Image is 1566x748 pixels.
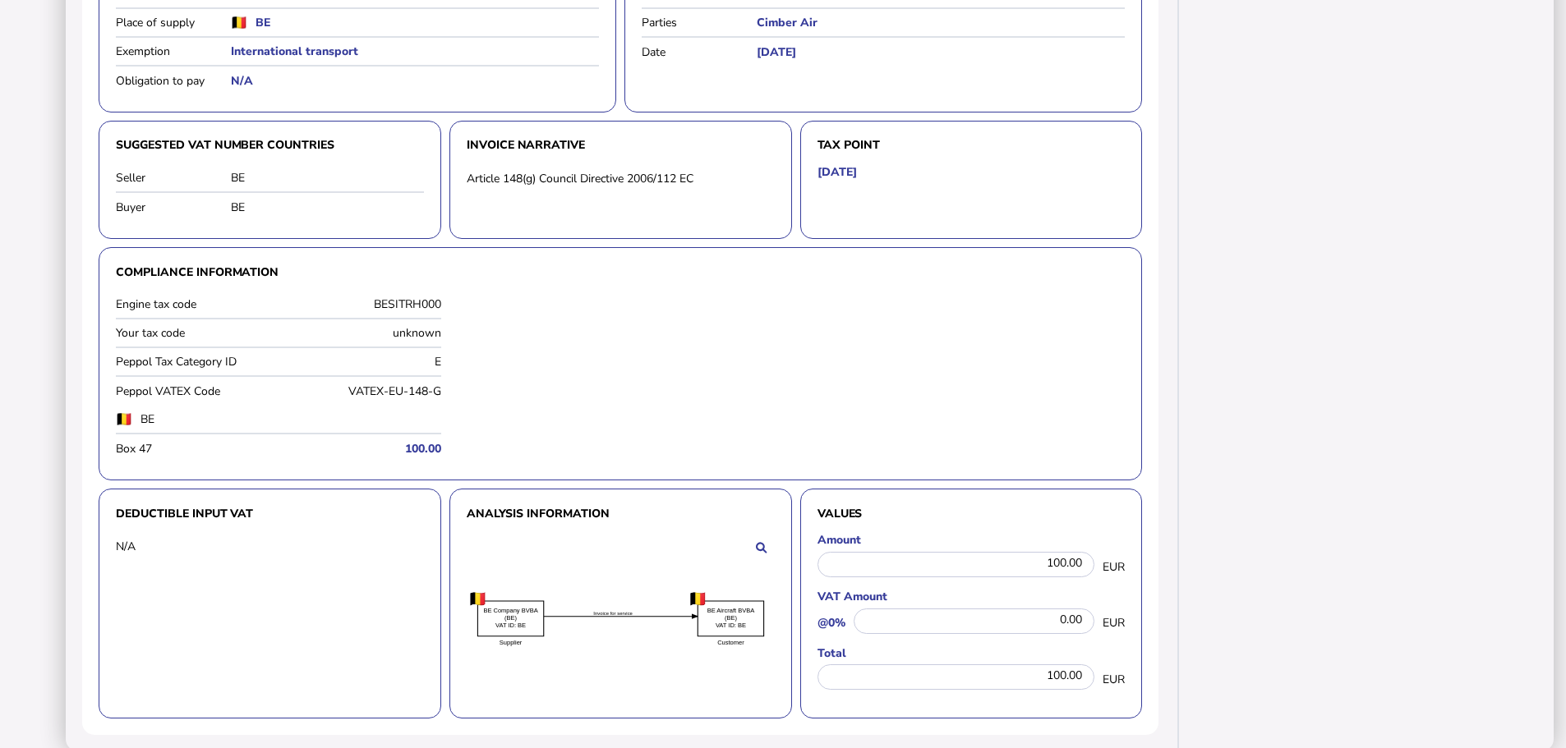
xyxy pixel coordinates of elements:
[116,506,424,521] h3: Deductible input VAT
[283,325,441,341] div: unknown
[116,383,274,399] label: Peppol VATEX Code
[1103,672,1125,687] span: EUR
[116,73,231,89] label: Obligation to pay
[283,441,441,457] h5: 100.00
[818,615,845,631] label: @0%
[116,264,1125,279] h3: Compliance information
[116,441,274,457] label: Box 47
[818,164,857,180] h5: [DATE]
[818,532,1126,548] label: Amount
[854,608,1095,634] div: 0.00
[757,44,1125,60] h5: [DATE]
[467,138,775,153] h3: Invoice narrative
[757,15,1125,30] h5: Cimber Air
[818,552,1095,577] div: 100.00
[231,200,424,215] div: BE
[818,138,1126,153] h3: Tax point
[231,44,599,59] h5: International transport
[818,589,1126,604] label: VAT Amount
[116,138,424,153] h3: Suggested VAT number countries
[504,614,518,622] text: (BE)
[818,645,1126,661] label: Total
[499,640,522,647] text: Supplier
[725,614,738,622] text: (BE)
[116,325,274,341] label: Your tax code
[467,506,775,521] h3: Analysis information
[231,16,247,29] img: be.png
[707,607,754,614] text: BE Aircraft BVBA
[116,200,231,215] label: Buyer
[231,73,599,89] h5: N/A
[1103,615,1125,631] span: EUR
[283,296,441,312] div: BESITRH000
[116,539,231,554] div: N/A
[642,15,757,30] label: Parties
[818,664,1095,690] div: 100.00
[717,640,744,647] text: Customer
[716,622,746,629] text: VAT ID: BE
[116,296,274,312] label: Engine tax code
[467,171,775,186] div: Article 148(g) Council Directive 2006/112 EC
[593,611,633,616] textpath: Invoice for service
[483,607,537,614] text: BE Company BVBA
[283,354,441,369] div: E
[283,383,441,399] div: VATEX-EU-148-G
[116,15,231,30] label: Place of supply
[642,44,757,60] label: Date
[116,354,274,369] label: Peppol Tax Category ID
[116,413,132,425] img: be.png
[1103,559,1125,575] span: EUR
[495,622,526,629] text: VAT ID: BE
[231,170,424,186] div: BE
[256,15,270,30] h5: BE
[818,506,1126,521] h3: Values
[140,411,313,427] label: BE
[116,44,231,59] label: Exemption
[116,170,231,186] label: Seller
